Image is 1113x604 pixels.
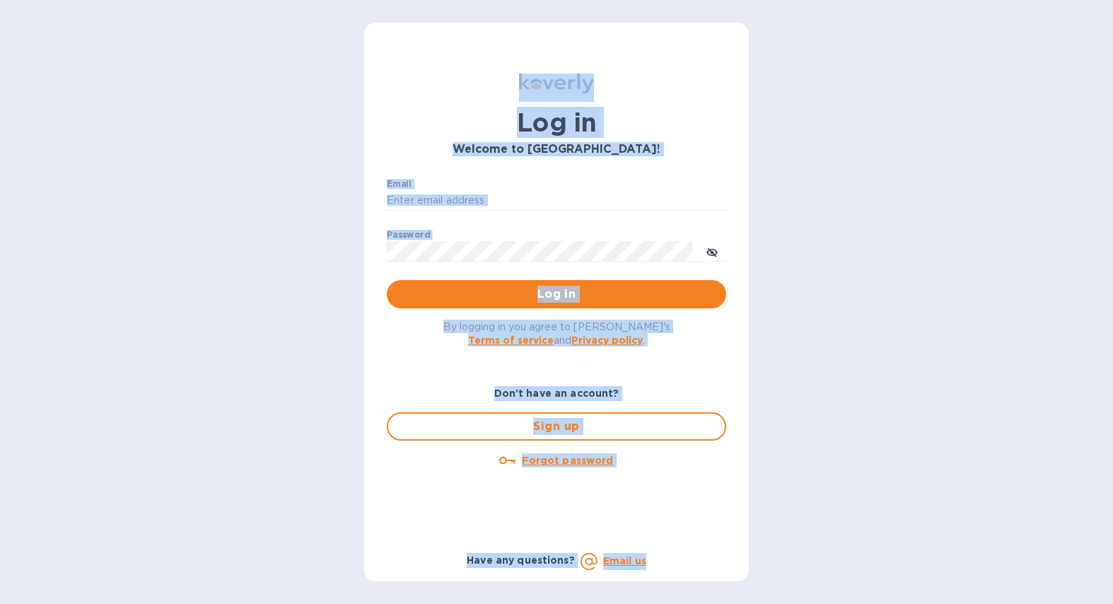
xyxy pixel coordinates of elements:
[698,237,726,265] button: toggle password visibility
[387,412,726,441] button: Sign up
[387,180,412,188] label: Email
[387,143,726,156] h3: Welcome to [GEOGRAPHIC_DATA]!
[443,321,670,346] span: By logging in you agree to [PERSON_NAME]'s and .
[603,555,646,567] a: Email us
[571,335,643,346] a: Privacy policy
[522,455,613,466] u: Forgot password
[387,231,430,239] label: Password
[519,74,594,93] img: Koverly
[398,286,715,303] span: Log in
[494,388,619,399] b: Don't have an account?
[400,418,713,435] span: Sign up
[467,554,575,566] b: Have any questions?
[387,280,726,308] button: Log in
[468,335,554,346] a: Terms of service
[387,108,726,137] h1: Log in
[387,190,726,211] input: Enter email address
